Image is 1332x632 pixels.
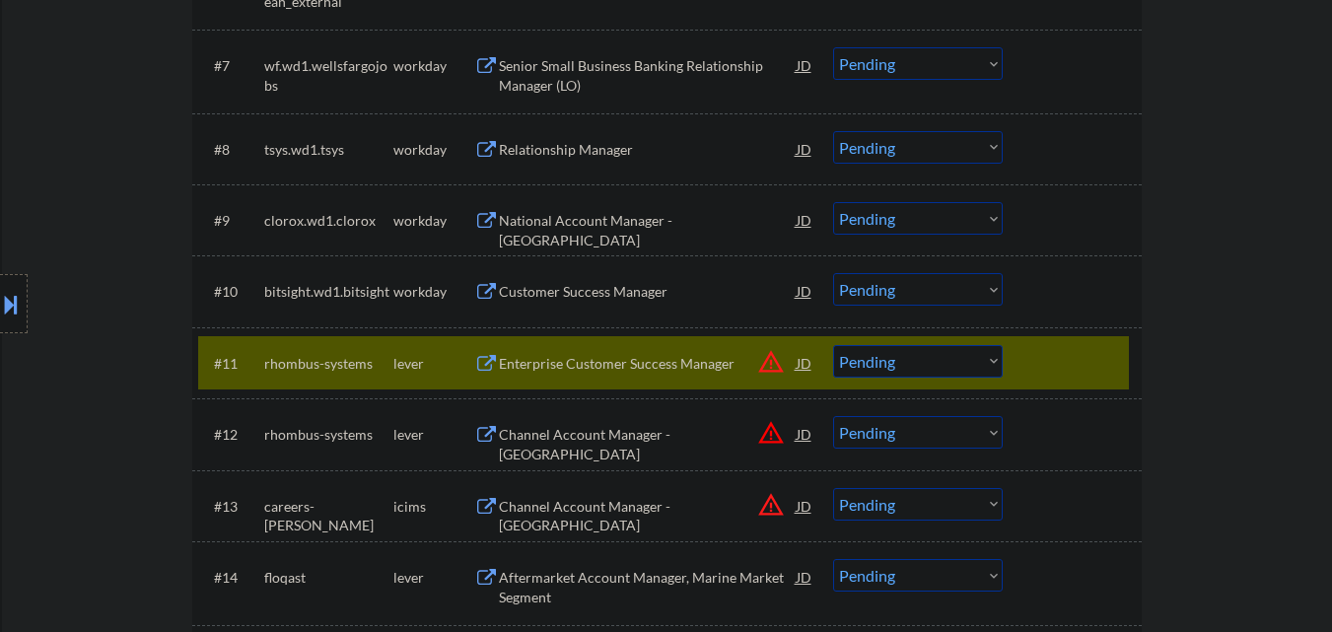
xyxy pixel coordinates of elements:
[757,491,785,519] button: warning_amber
[393,425,474,445] div: lever
[393,497,474,517] div: icims
[214,56,248,76] div: #7
[393,140,474,160] div: workday
[757,348,785,376] button: warning_amber
[499,568,797,606] div: Aftermarket Account Manager, Marine Market Segment
[393,56,474,76] div: workday
[264,56,393,95] div: wf.wd1.wellsfargojobs
[499,56,797,95] div: Senior Small Business Banking Relationship Manager (LO)
[795,416,814,452] div: JD
[499,354,797,374] div: Enterprise Customer Success Manager
[795,345,814,381] div: JD
[795,488,814,524] div: JD
[499,282,797,302] div: Customer Success Manager
[393,354,474,374] div: lever
[499,497,797,535] div: Channel Account Manager - [GEOGRAPHIC_DATA]
[795,273,814,309] div: JD
[499,211,797,249] div: National Account Manager - [GEOGRAPHIC_DATA]
[393,211,474,231] div: workday
[214,568,248,588] div: #14
[795,559,814,595] div: JD
[499,140,797,160] div: Relationship Manager
[757,419,785,447] button: warning_amber
[264,568,393,588] div: floqast
[264,497,393,535] div: careers-[PERSON_NAME]
[214,497,248,517] div: #13
[795,131,814,167] div: JD
[499,425,797,463] div: Channel Account Manager - [GEOGRAPHIC_DATA]
[393,282,474,302] div: workday
[393,568,474,588] div: lever
[795,202,814,238] div: JD
[795,47,814,83] div: JD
